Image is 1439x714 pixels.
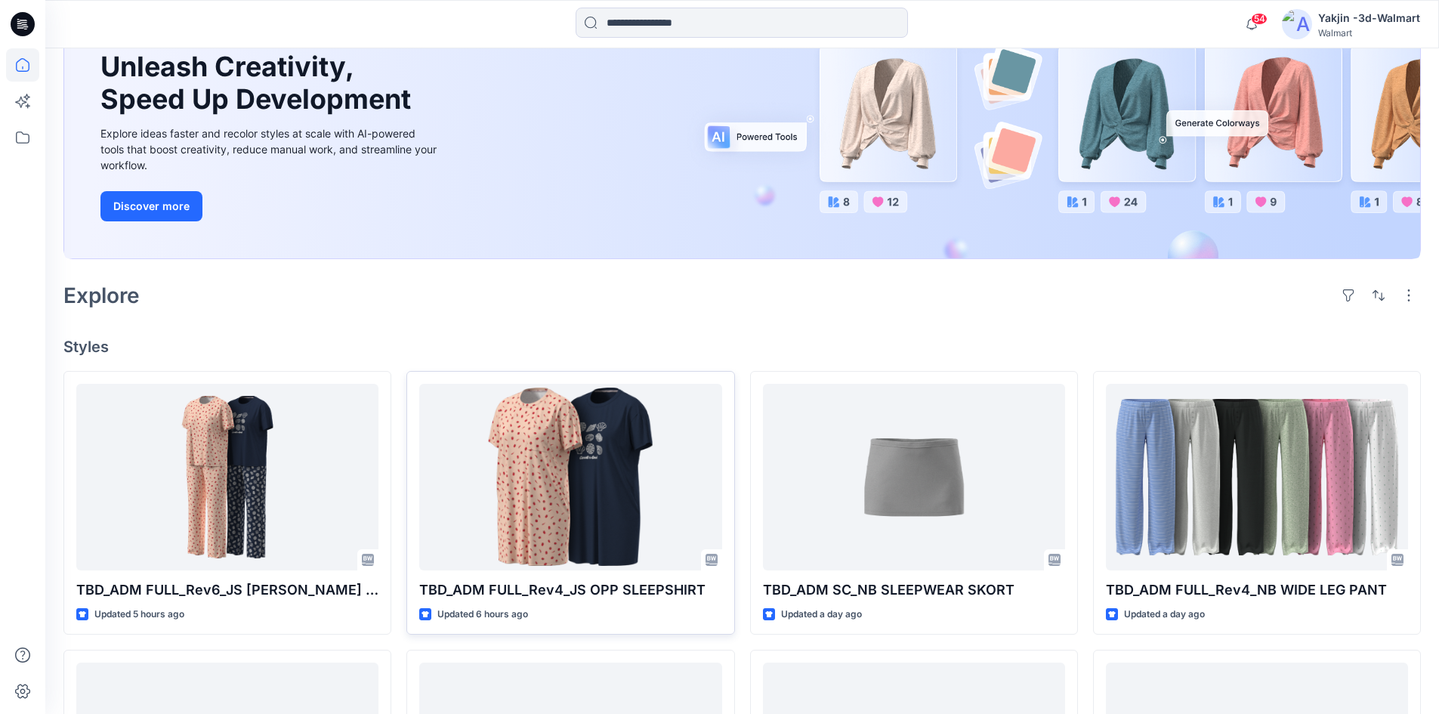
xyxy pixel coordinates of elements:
[1251,13,1268,25] span: 54
[1124,607,1205,623] p: Updated a day ago
[419,580,721,601] p: TBD_ADM FULL_Rev4_JS OPP SLEEPSHIRT
[763,384,1065,570] a: TBD_ADM SC_NB SLEEPWEAR SKORT
[100,191,202,221] button: Discover more
[1318,9,1420,27] div: Yakjin -3d-Walmart
[437,607,528,623] p: Updated 6 hours ago
[100,51,418,116] h1: Unleash Creativity, Speed Up Development
[1318,27,1420,39] div: Walmart
[763,580,1065,601] p: TBD_ADM SC_NB SLEEPWEAR SKORT
[1106,580,1408,601] p: TBD_ADM FULL_Rev4_NB WIDE LEG PANT
[781,607,862,623] p: Updated a day ago
[100,191,440,221] a: Discover more
[419,384,721,570] a: TBD_ADM FULL_Rev4_JS OPP SLEEPSHIRT
[1282,9,1312,39] img: avatar
[63,283,140,308] h2: Explore
[94,607,184,623] p: Updated 5 hours ago
[1106,384,1408,570] a: TBD_ADM FULL_Rev4_NB WIDE LEG PANT
[76,580,378,601] p: TBD_ADM FULL_Rev6_JS [PERSON_NAME] SET
[76,384,378,570] a: TBD_ADM FULL_Rev6_JS OPP PJ SET
[100,125,440,173] div: Explore ideas faster and recolor styles at scale with AI-powered tools that boost creativity, red...
[63,338,1421,356] h4: Styles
